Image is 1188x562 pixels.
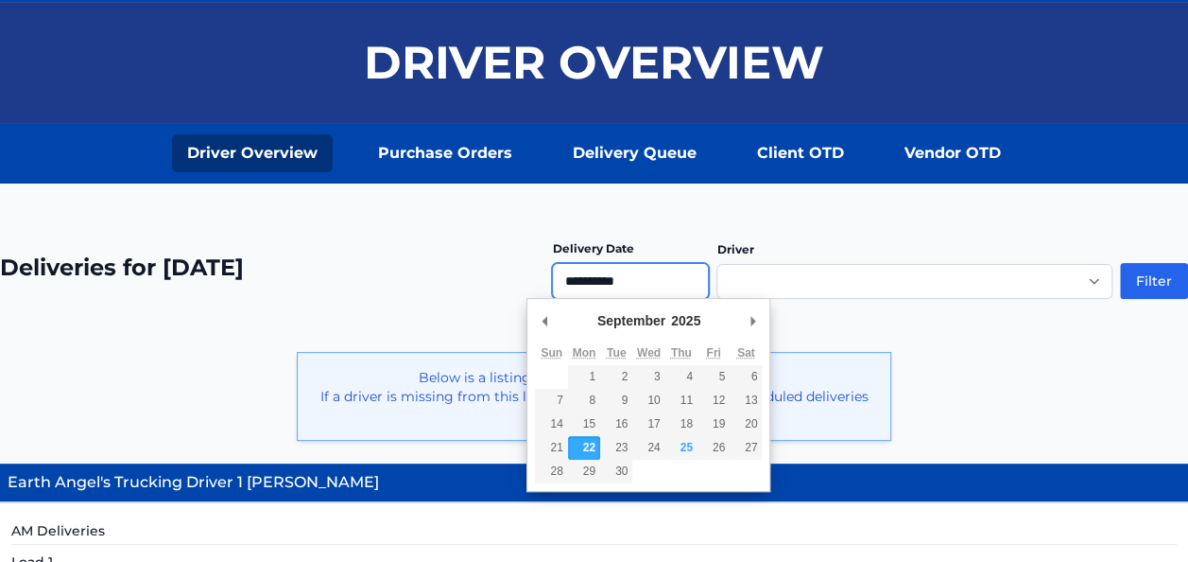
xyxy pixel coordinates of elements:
[637,346,661,360] abbr: Wednesday
[594,307,668,335] div: September
[600,389,632,413] button: 9
[730,413,762,436] button: 20
[671,346,692,360] abbr: Thursday
[600,365,632,389] button: 2
[730,436,762,460] button: 27
[716,242,753,256] label: Driver
[889,134,1016,172] a: Vendor OTD
[573,346,596,360] abbr: Monday
[632,365,664,389] button: 3
[600,413,632,436] button: 16
[600,436,632,460] button: 23
[697,413,730,436] button: 19
[668,307,703,335] div: 2025
[737,346,755,360] abbr: Saturday
[364,40,824,85] h1: Driver Overview
[535,436,567,460] button: 21
[552,241,633,255] label: Delivery Date
[697,389,730,413] button: 12
[568,413,600,436] button: 15
[632,413,664,436] button: 17
[568,389,600,413] button: 8
[730,389,762,413] button: 13
[632,389,664,413] button: 10
[541,346,562,360] abbr: Sunday
[1120,263,1188,299] button: Filter
[607,346,626,360] abbr: Tuesday
[535,413,567,436] button: 14
[535,307,554,335] button: Previous Month
[568,436,600,460] button: 22
[665,389,697,413] button: 11
[568,365,600,389] button: 1
[697,436,730,460] button: 26
[730,365,762,389] button: 6
[568,460,600,483] button: 29
[552,263,709,299] input: Use the arrow keys to pick a date
[535,460,567,483] button: 28
[172,134,333,172] a: Driver Overview
[600,460,632,483] button: 30
[665,365,697,389] button: 4
[363,134,527,172] a: Purchase Orders
[632,436,664,460] button: 24
[706,346,720,360] abbr: Friday
[313,368,875,425] p: Below is a listing of drivers with deliveries for [DATE]. If a driver is missing from this list -...
[535,389,567,413] button: 7
[665,413,697,436] button: 18
[558,134,712,172] a: Delivery Queue
[11,521,1177,545] h5: AM Deliveries
[742,134,859,172] a: Client OTD
[665,436,697,460] button: 25
[697,365,730,389] button: 5
[743,307,762,335] button: Next Month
